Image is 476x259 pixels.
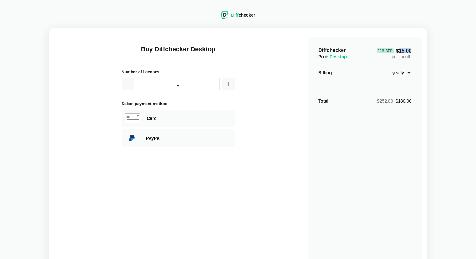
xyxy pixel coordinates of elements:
[318,99,328,104] strong: Total
[122,45,235,61] h1: Buy Diffchecker Desktop
[122,100,235,107] h2: Select payment method
[231,12,255,18] div: checker
[377,48,394,53] div: 29 % Off
[137,78,220,90] input: 1
[318,48,346,53] span: Diffchecker
[377,48,411,53] span: $15.00
[122,110,235,127] div: Paying with Card
[318,54,347,59] span: Pro
[231,13,238,18] span: Diff
[122,69,235,75] h2: Number of licenses
[221,15,255,20] a: Diffchecker logoDiffchecker
[377,47,411,60] div: per month
[122,129,235,147] div: Paying with PayPal
[147,115,232,121] div: Paying with Card
[221,11,229,19] img: Diffchecker logo
[318,70,332,76] div: Billing
[146,135,232,141] div: Paying with PayPal
[377,98,411,104] div: $180.00
[326,54,347,59] span: + Desktop
[377,99,393,104] span: $252.00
